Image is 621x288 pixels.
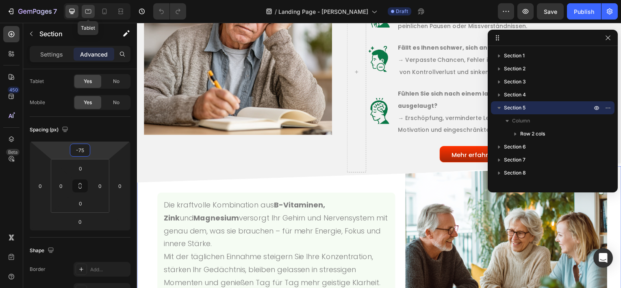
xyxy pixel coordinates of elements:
[504,104,525,112] span: Section 5
[34,180,46,192] input: 0
[113,78,119,85] span: No
[40,50,63,59] p: Settings
[231,76,257,102] img: gempages_572743923072500960-6b2e2bcd-ce9b-483a-a684-93488c6ea311.png
[30,78,44,85] div: Tablet
[57,191,102,201] strong: Magnesium
[305,124,373,140] a: Mehr erfahren
[275,7,277,16] span: /
[278,7,368,16] span: Landing Page - [PERSON_NAME]
[84,78,92,85] span: Yes
[39,29,106,39] p: Section
[30,99,45,106] div: Mobile
[55,180,67,192] input: 0px
[153,3,186,20] div: Undo/Redo
[3,3,61,20] button: 7
[137,23,621,288] iframe: Design area
[72,197,89,209] input: 0px
[504,156,525,164] span: Section 7
[504,65,525,73] span: Section 2
[231,23,257,49] img: gempages_572743923072500960-f0640ce8-3d8c-4cc2-888f-b08a860255c1.png
[84,99,92,106] span: Yes
[263,67,407,87] strong: Fühlen Sie sich nach einem langen Tag mental ausgelaugt?
[512,117,530,125] span: Column
[8,87,20,93] div: 450
[520,130,545,138] span: Row 2 cols
[113,99,119,106] span: No
[263,21,437,29] strong: Fällt es Ihnen schwer, sich an kleine Details zu erinnern?
[504,91,526,99] span: Section 4
[263,33,434,53] span: → Verpasste Chancen, Fehler im Alltag oder Beruf, Gefühl von Kontrollverlust und sinkender Selbst...
[504,169,526,177] span: Section 8
[27,178,252,227] span: Die kraftvolle Kombination aus und versorgt Ihr Gehirn und Nervensystem mit genau dem, was sie br...
[544,8,557,15] span: Save
[114,180,126,192] input: 0
[537,3,564,20] button: Save
[593,248,613,268] div: Open Intercom Messenger
[504,182,526,190] span: Section 9
[27,230,245,266] span: Mit der täglichen Einnahme steigern Sie Ihre Konzentration, stärken Ihr Gedächtnis, bleiben gelas...
[72,162,89,175] input: 0px
[72,216,88,228] input: 0
[27,178,189,201] strong: B-Vitaminen, Zink
[90,266,128,273] div: Add...
[6,149,20,155] div: Beta
[94,180,106,192] input: 0px
[504,52,525,60] span: Section 1
[567,3,601,20] button: Publish
[53,7,57,16] p: 7
[317,129,361,137] span: Mehr erfahren
[396,8,408,15] span: Draft
[72,144,88,156] input: -75
[30,124,70,135] div: Spacing (px)
[80,50,108,59] p: Advanced
[574,7,594,16] div: Publish
[263,92,429,112] span: → Erschöpfung, verminderte Leistungsfähigkeit, weniger Motivation und eingeschränkte Lebensqualität.
[504,78,526,86] span: Section 3
[504,143,526,151] span: Section 6
[30,266,46,273] div: Border
[30,245,56,256] div: Shape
